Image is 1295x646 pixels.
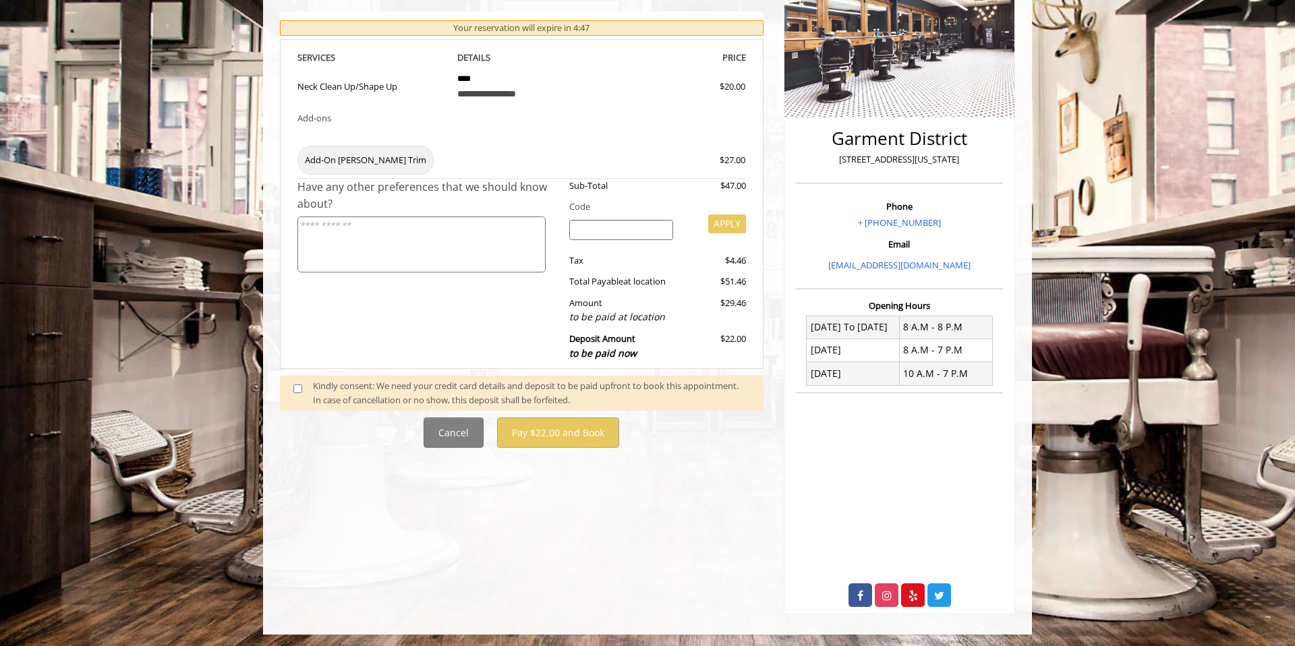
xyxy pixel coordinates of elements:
button: Pay $22.00 and Book [497,417,619,448]
b: Deposit Amount [569,332,637,359]
td: [DATE] [807,339,900,361]
p: [STREET_ADDRESS][US_STATE] [799,152,1000,167]
div: $4.46 [683,254,745,268]
div: $29.46 [683,296,745,325]
th: DETAILS [447,50,597,65]
div: $51.46 [683,274,745,289]
div: $22.00 [683,332,745,361]
div: Amount [559,296,684,325]
div: Have any other preferences that we should know about? [297,179,559,213]
span: at location [623,275,666,287]
span: Add-On Beard Trim [297,146,434,175]
div: Sub-Total [559,179,684,193]
a: [EMAIL_ADDRESS][DOMAIN_NAME] [828,259,971,271]
td: [DATE] [807,362,900,385]
div: Your reservation will expire in 4:47 [280,20,764,36]
h3: Email [799,239,1000,249]
div: $20.00 [671,80,745,94]
td: 8 A.M - 7 P.M [899,339,992,361]
td: 10 A.M - 7 P.M [899,362,992,385]
div: $47.00 [683,179,745,193]
th: SERVICE [297,50,447,65]
div: Total Payable [559,274,684,289]
b: Garment District | [DATE] 1:30 PM [290,19,471,31]
td: 8 A.M - 8 P.M [899,316,992,339]
td: Add-ons [297,105,447,139]
div: $27.00 [671,153,745,167]
td: Neck Clean Up/Shape Up [297,65,447,105]
button: APPLY [708,214,746,233]
span: S [330,51,335,63]
h2: Garment District [799,129,1000,148]
td: [DATE] To [DATE] [807,316,900,339]
span: to be paid now [569,347,637,359]
div: Tax [559,254,684,268]
h3: Opening Hours [796,301,1003,310]
div: Code [559,200,746,214]
a: + [PHONE_NUMBER] [858,216,941,229]
div: to be paid at location [569,310,674,324]
th: PRICE [596,50,746,65]
span: , [US_STATE] [356,19,405,31]
div: Kindly consent: We need your credit card details and deposit to be paid upfront to book this appo... [313,379,750,407]
h3: Phone [799,202,1000,211]
button: Cancel [424,417,484,448]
